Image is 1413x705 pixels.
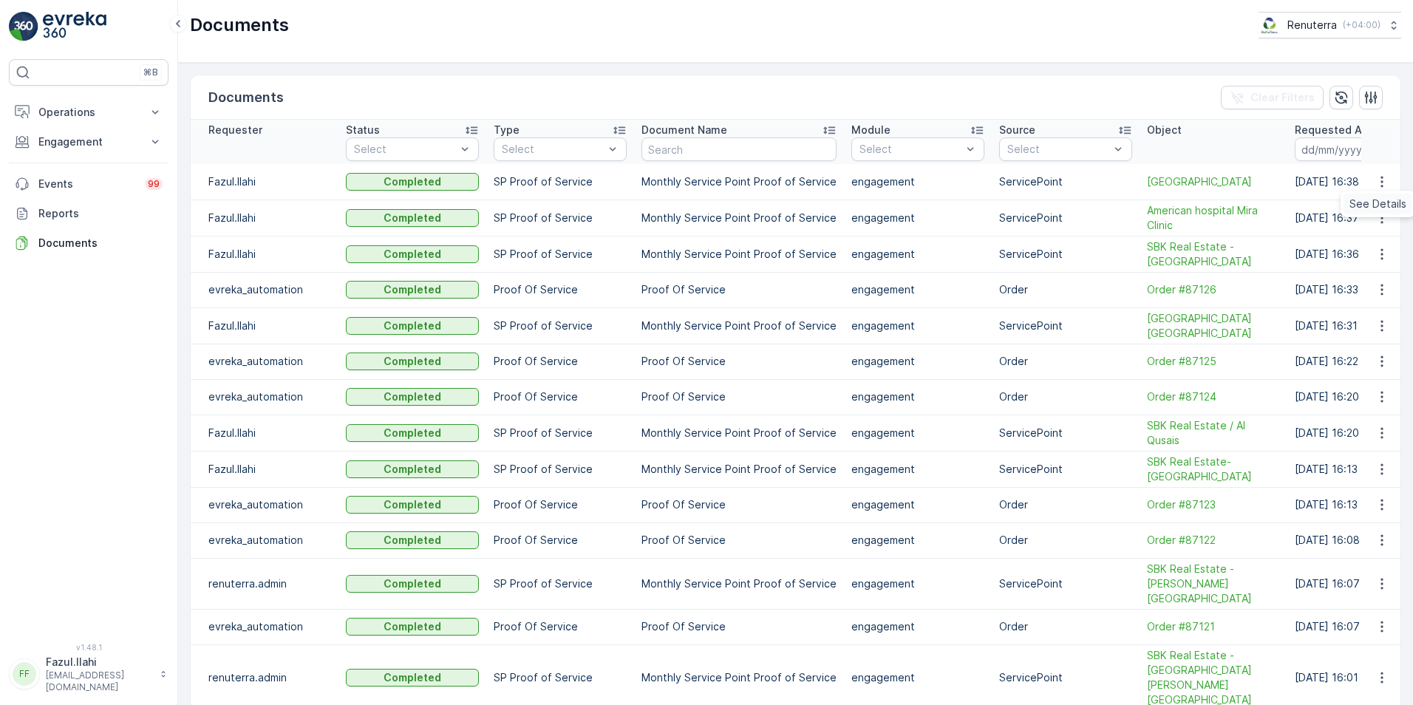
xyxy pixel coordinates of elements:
p: Completed [384,354,441,369]
input: Search [641,137,837,161]
td: Proof Of Service [486,487,634,522]
a: SBK Real Estate / Al Qusais [1147,418,1280,448]
button: Completed [346,173,479,191]
a: Order #87125 [1147,354,1280,369]
button: Completed [346,209,479,227]
td: Fazul.Ilahi [191,451,338,487]
button: Completed [346,424,479,442]
td: SP Proof of Service [486,415,634,451]
p: Requester [208,123,262,137]
a: American hospital Mira Clinic [1147,203,1280,233]
button: FFFazul.Ilahi[EMAIL_ADDRESS][DOMAIN_NAME] [9,655,168,693]
p: Completed [384,462,441,477]
td: SP Proof of Service [486,307,634,344]
button: Completed [346,245,479,263]
td: engagement [844,558,992,609]
p: Module [851,123,891,137]
td: engagement [844,379,992,415]
p: Completed [384,533,441,548]
td: engagement [844,307,992,344]
a: Documents [9,228,168,258]
button: Renuterra(+04:00) [1259,12,1401,38]
td: Proof Of Service [486,609,634,644]
p: Renuterra [1287,18,1337,33]
td: Monthly Service Point Proof of Service [634,307,844,344]
p: Reports [38,206,163,221]
a: SBK Real Estate - FATMA BUILDING [1147,239,1280,269]
span: SBK Real Estate-[GEOGRAPHIC_DATA] [1147,454,1280,484]
td: ServicePoint [992,307,1140,344]
p: Completed [384,497,441,512]
p: Completed [384,389,441,404]
td: Monthly Service Point Proof of Service [634,451,844,487]
a: Order #87123 [1147,497,1280,512]
a: Events99 [9,169,168,199]
td: Fazul.Ilahi [191,164,338,200]
p: Completed [384,426,441,440]
p: Documents [38,236,163,251]
a: SBK Real Estate-Maha Residence [1147,454,1280,484]
td: ServicePoint [992,558,1140,609]
td: ServicePoint [992,164,1140,200]
button: Completed [346,460,479,478]
td: evreka_automation [191,272,338,307]
td: Proof Of Service [634,379,844,415]
td: SP Proof of Service [486,164,634,200]
p: Completed [384,670,441,685]
p: Select [859,142,961,157]
button: Completed [346,388,479,406]
button: Operations [9,98,168,127]
td: engagement [844,415,992,451]
p: Requested At [1295,123,1366,137]
p: 99 [148,178,160,190]
p: ⌘B [143,67,158,78]
button: Completed [346,618,479,636]
p: Events [38,177,136,191]
td: Proof Of Service [486,344,634,379]
p: Select [502,142,604,157]
p: Completed [384,247,441,262]
td: Proof Of Service [486,272,634,307]
p: Engagement [38,134,139,149]
p: Completed [384,319,441,333]
p: Completed [384,576,441,591]
a: American Hospital Media City [1147,174,1280,189]
button: Engagement [9,127,168,157]
p: Operations [38,105,139,120]
p: Object [1147,123,1182,137]
span: Order #87126 [1147,282,1280,297]
span: SBK Real Estate -[PERSON_NAME][GEOGRAPHIC_DATA] [1147,562,1280,606]
td: engagement [844,487,992,522]
td: engagement [844,344,992,379]
a: American Hospital Dubai Hills [1147,311,1280,341]
td: Monthly Service Point Proof of Service [634,415,844,451]
td: Proof Of Service [634,487,844,522]
button: Completed [346,496,479,514]
p: Select [354,142,456,157]
a: Order #87121 [1147,619,1280,634]
td: ServicePoint [992,200,1140,236]
td: Fazul.Ilahi [191,200,338,236]
button: Completed [346,281,479,299]
span: [GEOGRAPHIC_DATA] [1147,174,1280,189]
a: Order #87122 [1147,533,1280,548]
td: Order [992,379,1140,415]
p: Document Name [641,123,727,137]
td: SP Proof of Service [486,200,634,236]
td: engagement [844,272,992,307]
p: Completed [384,174,441,189]
td: evreka_automation [191,609,338,644]
span: v 1.48.1 [9,643,168,652]
p: Clear Filters [1250,90,1315,105]
td: SP Proof of Service [486,451,634,487]
td: evreka_automation [191,379,338,415]
a: Order #87124 [1147,389,1280,404]
td: Proof Of Service [634,272,844,307]
p: Select [1007,142,1109,157]
td: Order [992,344,1140,379]
img: Screenshot_2024-07-26_at_13.33.01.png [1259,17,1281,33]
button: Completed [346,531,479,549]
